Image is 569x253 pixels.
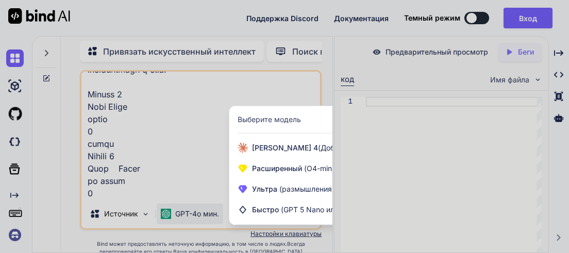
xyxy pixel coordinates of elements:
ya-tr-span: (GPT 5 Nano или Gemini 2.5 Flash) [281,205,398,214]
ya-tr-span: Расширенный [252,164,302,173]
ya-tr-span: Выберите модель [238,115,301,124]
ya-tr-span: (Добавьте ключ API) [318,143,392,152]
ya-tr-span: Быстро [252,205,279,214]
ya-tr-span: (размышления GPT-5, Gemini 2.5 Pro) [279,184,411,193]
ya-tr-span: Ультра [252,184,277,193]
ya-tr-span: [PERSON_NAME] 4 [252,143,318,152]
ya-tr-span: (O4-mini, DeepSeek R1) [304,164,385,173]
